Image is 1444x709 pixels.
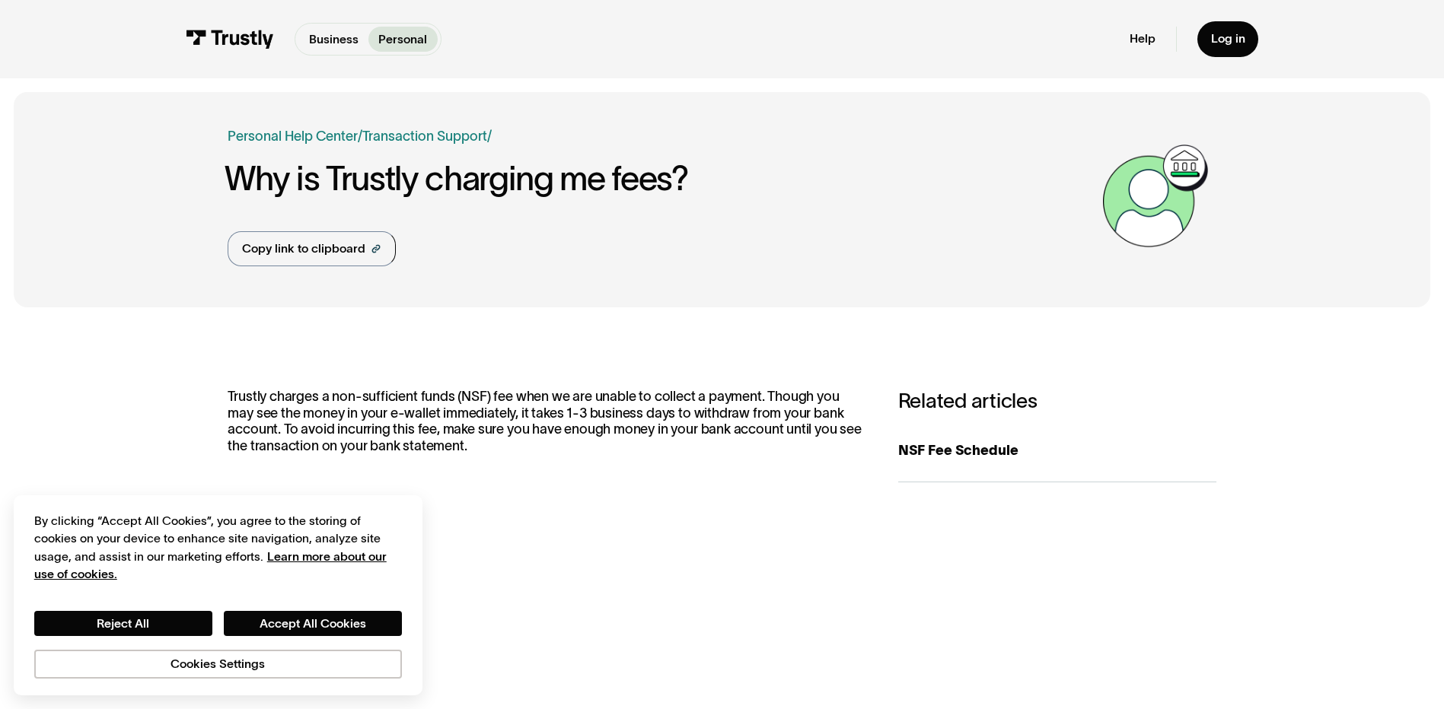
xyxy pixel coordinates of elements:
[14,495,422,696] div: Cookie banner
[368,27,438,51] a: Personal
[34,512,402,583] div: By clicking “Accept All Cookies”, you agree to the storing of cookies on your device to enhance s...
[34,611,212,637] button: Reject All
[1211,31,1245,46] div: Log in
[309,30,359,49] p: Business
[1197,21,1259,57] a: Log in
[228,126,358,147] a: Personal Help Center
[487,126,492,147] div: /
[242,240,365,258] div: Copy link to clipboard
[362,129,487,144] a: Transaction Support
[358,126,362,147] div: /
[898,440,1216,461] div: NSF Fee Schedule
[1130,31,1156,46] a: Help
[225,160,1094,197] h1: Why is Trustly charging me fees?
[898,389,1216,413] h3: Related articles
[224,611,402,637] button: Accept All Cookies
[228,571,827,591] div: Was this article helpful?
[228,231,395,266] a: Copy link to clipboard
[228,389,864,454] p: Trustly charges a non-sufficient funds (NSF) fee when we are unable to collect a payment. Though ...
[186,30,274,49] img: Trustly Logo
[378,30,427,49] p: Personal
[298,27,368,51] a: Business
[34,512,402,679] div: Privacy
[898,420,1216,482] a: NSF Fee Schedule
[34,650,402,679] button: Cookies Settings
